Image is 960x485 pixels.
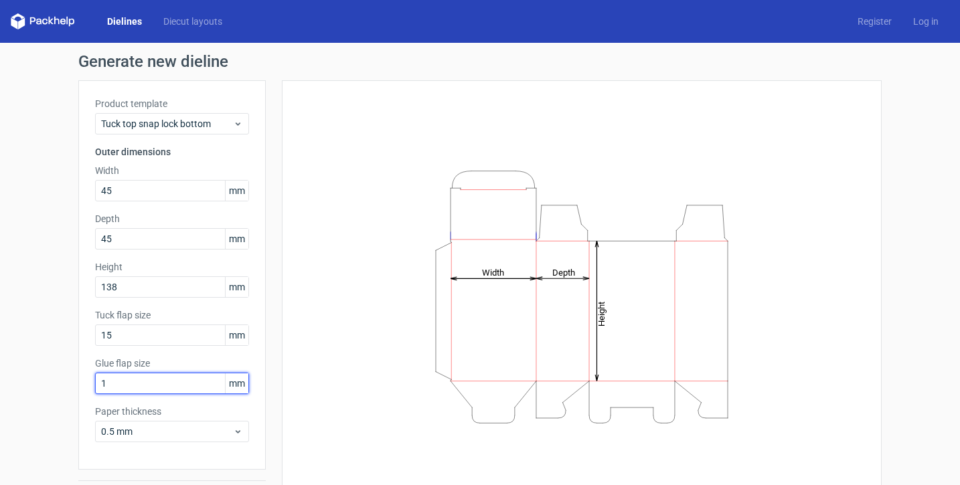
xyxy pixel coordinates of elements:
[95,308,249,322] label: Tuck flap size
[95,357,249,370] label: Glue flap size
[225,229,248,249] span: mm
[225,373,248,393] span: mm
[96,15,153,28] a: Dielines
[95,260,249,274] label: Height
[153,15,233,28] a: Diecut layouts
[78,54,882,70] h1: Generate new dieline
[847,15,902,28] a: Register
[225,181,248,201] span: mm
[552,267,575,277] tspan: Depth
[95,97,249,110] label: Product template
[596,301,607,326] tspan: Height
[482,267,504,277] tspan: Width
[95,212,249,225] label: Depth
[101,117,233,130] span: Tuck top snap lock bottom
[225,325,248,345] span: mm
[225,277,248,297] span: mm
[101,425,233,438] span: 0.5 mm
[95,405,249,418] label: Paper thickness
[95,164,249,177] label: Width
[95,145,249,159] h3: Outer dimensions
[902,15,949,28] a: Log in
